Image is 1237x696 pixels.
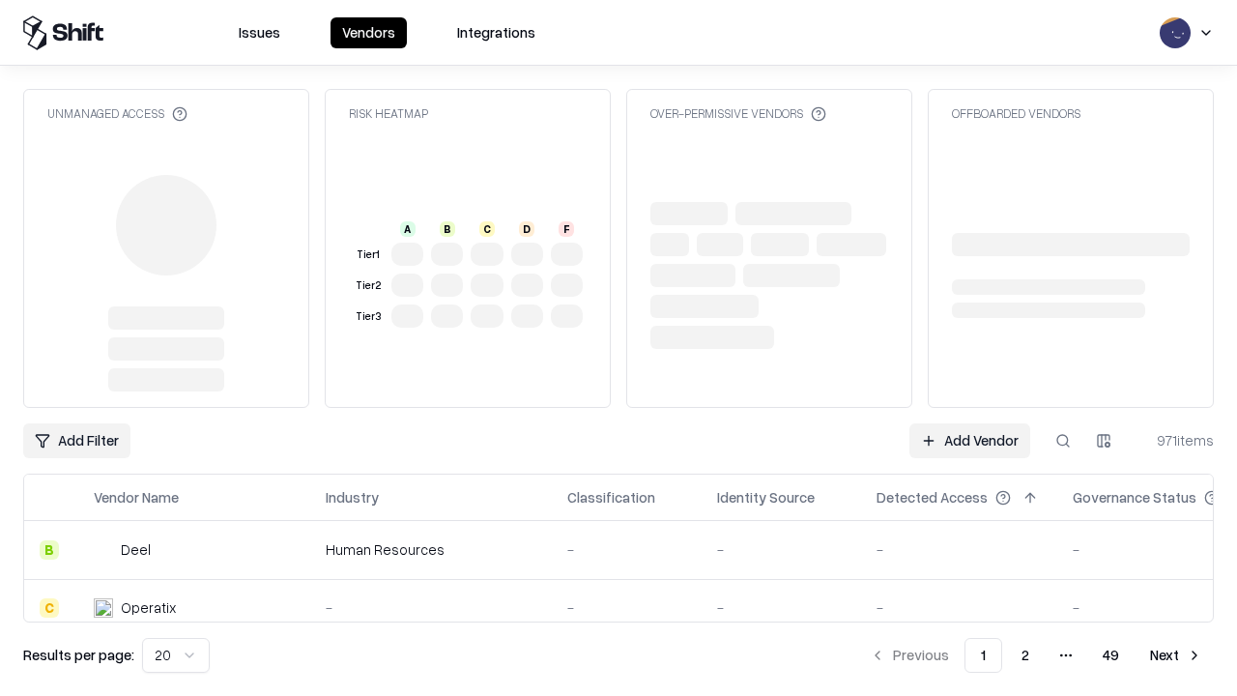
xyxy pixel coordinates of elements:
div: Tier 1 [353,246,384,263]
div: Classification [567,487,655,507]
div: Governance Status [1073,487,1196,507]
img: Operatix [94,598,113,618]
img: Deel [94,540,113,560]
div: Operatix [121,597,176,618]
div: C [40,598,59,618]
div: Offboarded Vendors [952,105,1080,122]
div: - [877,597,1042,618]
div: Risk Heatmap [349,105,428,122]
button: 49 [1087,638,1135,673]
div: Tier 3 [353,308,384,325]
button: 2 [1006,638,1045,673]
div: Tier 2 [353,277,384,294]
div: Human Resources [326,539,536,560]
div: F [559,221,574,237]
div: C [479,221,495,237]
div: - [326,597,536,618]
button: Vendors [331,17,407,48]
div: 971 items [1136,430,1214,450]
div: Identity Source [717,487,815,507]
p: Results per page: [23,645,134,665]
button: Add Filter [23,423,130,458]
button: Next [1138,638,1214,673]
div: Vendor Name [94,487,179,507]
div: Unmanaged Access [47,105,187,122]
div: A [400,221,416,237]
div: - [567,539,686,560]
a: Add Vendor [909,423,1030,458]
div: - [717,539,846,560]
div: Over-Permissive Vendors [650,105,826,122]
button: Issues [227,17,292,48]
nav: pagination [858,638,1214,673]
div: - [877,539,1042,560]
div: - [717,597,846,618]
div: D [519,221,534,237]
div: Detected Access [877,487,988,507]
div: - [567,597,686,618]
div: B [40,540,59,560]
button: 1 [964,638,1002,673]
div: Industry [326,487,379,507]
button: Integrations [446,17,547,48]
div: Deel [121,539,151,560]
div: B [440,221,455,237]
